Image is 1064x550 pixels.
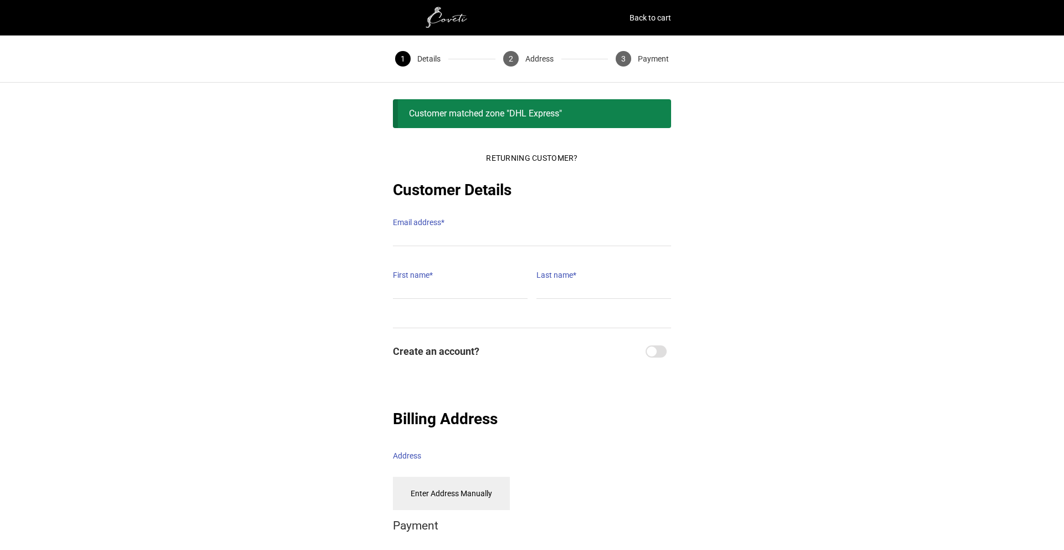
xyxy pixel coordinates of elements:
[393,99,671,128] div: Customer matched zone "DHL Express"
[536,267,671,283] label: Last name
[495,35,561,82] button: 2 Address
[393,448,671,464] label: Address
[393,215,671,230] label: Email address
[395,51,411,67] span: 1
[393,518,671,533] h2: Payment
[646,345,667,358] input: Create an account?
[393,267,528,283] label: First name
[630,10,671,26] a: Back to cart
[638,51,669,67] span: Payment
[417,51,441,67] span: Details
[393,7,504,29] img: white1.png
[393,342,643,361] span: Create an account?
[608,35,677,82] button: 3 Payment
[503,51,519,67] span: 2
[393,477,510,510] button: Enter Address Manually
[616,51,631,67] span: 3
[387,35,448,82] button: 1 Details
[393,179,671,201] h2: Customer Details
[477,146,586,170] button: Returning Customer?
[393,408,671,430] h2: Billing Address
[525,51,554,67] span: Address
